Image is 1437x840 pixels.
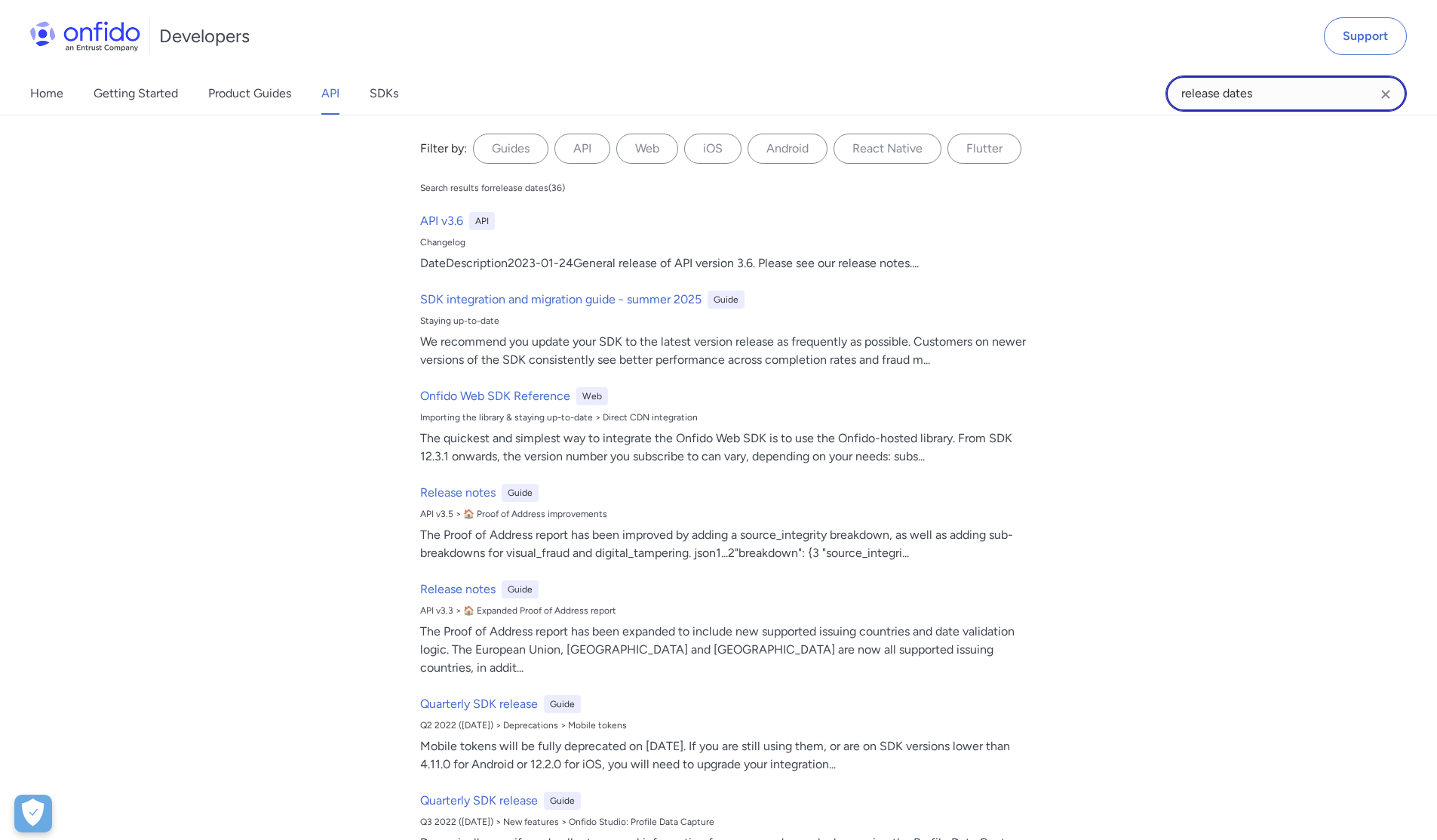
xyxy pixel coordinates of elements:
[473,134,548,164] label: Guides
[420,212,463,230] h6: API v3.6
[420,792,538,810] h6: Quarterly SDK release
[420,429,1030,466] div: The quickest and simplest way to integrate the Onfido Web SDK is to use the Onfido-hosted library...
[30,21,140,51] img: Onfido Logo
[544,792,581,810] div: Guide
[420,182,565,194] div: Search results for release dates ( 36 )
[414,381,1036,472] a: Onfido Web SDK ReferenceWebImporting the library & staying up-to-date > Direct CDN integrationThe...
[420,315,1030,327] div: Staying up-to-date
[414,689,1036,780] a: Quarterly SDK releaseGuideQ2 2022 ([DATE]) > Deprecations > Mobile tokensMobile tokens will be fu...
[708,291,745,309] div: Guide
[502,484,539,502] div: Guide
[420,254,1030,272] div: DateDescription2023-01-24General release of API version 3.6. Please see our release notes. ...
[14,795,52,832] button: Open Preferences
[420,580,496,598] h6: Release notes
[554,134,610,164] label: API
[414,574,1036,683] a: Release notesGuideAPI v3.3 > 🏠 Expanded Proof of Address reportThe Proof of Address report has be...
[420,719,1030,731] div: Q2 2022 ([DATE]) > Deprecations > Mobile tokens
[420,291,702,309] h6: SDK integration and migration guide - summer 2025
[420,411,1030,423] div: Importing the library & staying up-to-date > Direct CDN integration
[420,737,1030,774] div: Mobile tokens will be fully deprecated on [DATE]. If you are still using them, or are on SDK vers...
[94,72,178,115] a: Getting Started
[414,285,1036,375] a: SDK integration and migration guide - summer 2025GuideStaying up-to-dateWe recommend you update y...
[30,72,63,115] a: Home
[420,695,538,713] h6: Quarterly SDK release
[947,134,1021,164] label: Flutter
[420,623,1030,677] div: The Proof of Address report has been expanded to include new supported issuing countries and date...
[420,508,1030,520] div: API v3.5 > 🏠 Proof of Address improvements
[159,24,250,48] h1: Developers
[420,605,1030,617] div: API v3.3 > 🏠 Expanded Proof of Address report
[469,212,495,230] div: API
[420,387,570,405] h6: Onfido Web SDK Reference
[576,387,608,405] div: Web
[544,695,581,713] div: Guide
[420,526,1030,562] div: The Proof of Address report has been improved by adding a source_integrity breakdown, as well as ...
[208,72,291,115] a: Product Guides
[321,72,339,115] a: API
[1165,75,1407,112] input: Onfido search input field
[1377,85,1395,103] svg: Clear search field button
[1324,17,1407,55] a: Support
[616,134,678,164] label: Web
[420,484,496,502] h6: Release notes
[420,236,1030,248] div: Changelog
[748,134,828,164] label: Android
[684,134,742,164] label: iOS
[502,580,539,598] div: Guide
[414,206,1036,278] a: API v3.6APIChangelogDateDescription2023-01-24General release of API version 3.6. Please see our r...
[414,478,1036,568] a: Release notesGuideAPI v3.5 > 🏠 Proof of Address improvementsThe Proof of Address report has been ...
[420,140,467,158] div: Filter by:
[14,795,52,832] div: Cookie Preferences
[370,72,398,115] a: SDKs
[420,333,1030,369] div: We recommend you update your SDK to the latest version release as frequently as possible. Custome...
[420,816,1030,828] div: Q3 2022 ([DATE]) > New features > Onfido Studio: Profile Data Capture
[834,134,941,164] label: React Native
